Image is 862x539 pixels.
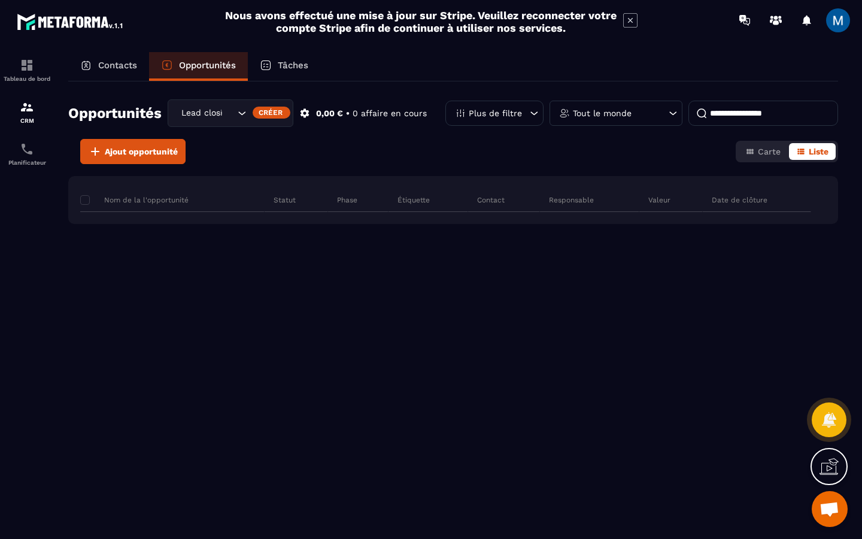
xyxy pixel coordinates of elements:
[353,108,427,119] p: 0 affaire en cours
[278,60,308,71] p: Tâches
[3,117,51,124] p: CRM
[68,101,162,125] h2: Opportunités
[80,139,186,164] button: Ajout opportunité
[346,108,350,119] p: •
[397,195,430,205] p: Étiquette
[549,195,594,205] p: Responsable
[573,109,632,117] p: Tout le monde
[224,9,617,34] h2: Nous avons effectué une mise à jour sur Stripe. Veuillez reconnecter votre compte Stripe afin de ...
[178,107,223,120] span: Lead closing
[223,107,235,120] input: Search for option
[812,491,848,527] a: Ouvrir le chat
[20,58,34,72] img: formation
[3,75,51,82] p: Tableau de bord
[3,91,51,133] a: formationformationCRM
[68,52,149,81] a: Contacts
[80,195,189,205] p: Nom de la l'opportunité
[738,143,788,160] button: Carte
[253,107,290,119] div: Créer
[789,143,836,160] button: Liste
[712,195,767,205] p: Date de clôture
[149,52,248,81] a: Opportunités
[469,109,522,117] p: Plus de filtre
[648,195,670,205] p: Valeur
[316,108,343,119] p: 0,00 €
[809,147,828,156] span: Liste
[179,60,236,71] p: Opportunités
[3,133,51,175] a: schedulerschedulerPlanificateur
[274,195,296,205] p: Statut
[337,195,357,205] p: Phase
[105,146,178,158] span: Ajout opportunité
[98,60,137,71] p: Contacts
[477,195,505,205] p: Contact
[20,142,34,156] img: scheduler
[758,147,781,156] span: Carte
[168,99,293,127] div: Search for option
[17,11,125,32] img: logo
[3,49,51,91] a: formationformationTableau de bord
[20,100,34,114] img: formation
[3,159,51,166] p: Planificateur
[248,52,320,81] a: Tâches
